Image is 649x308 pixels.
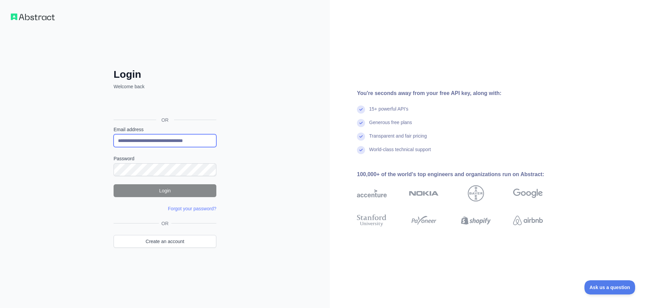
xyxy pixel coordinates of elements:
div: Generous free plans [369,119,412,133]
div: 100,000+ of the world's top engineers and organizations run on Abstract: [357,170,564,179]
label: Email address [114,126,216,133]
img: nokia [409,185,439,202]
p: Welcome back [114,83,216,90]
img: Workflow [11,14,55,20]
span: OR [159,220,171,227]
img: check mark [357,119,365,127]
img: payoneer [409,213,439,228]
img: check mark [357,146,365,154]
a: Forgot your password? [168,206,216,211]
div: You're seconds away from your free API key, along with: [357,89,564,97]
img: stanford university [357,213,387,228]
img: google [513,185,543,202]
span: OR [156,117,174,123]
div: 15+ powerful API's [369,105,408,119]
iframe: Toggle Customer Support [584,280,635,294]
img: check mark [357,133,365,141]
iframe: Schaltfläche „Über Google anmelden“ [110,97,218,112]
button: Login [114,184,216,197]
div: Transparent and fair pricing [369,133,427,146]
h2: Login [114,68,216,80]
img: bayer [468,185,484,202]
img: check mark [357,105,365,114]
a: Create an account [114,235,216,248]
img: shopify [461,213,491,228]
img: accenture [357,185,387,202]
label: Password [114,155,216,162]
img: airbnb [513,213,543,228]
div: World-class technical support [369,146,431,160]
